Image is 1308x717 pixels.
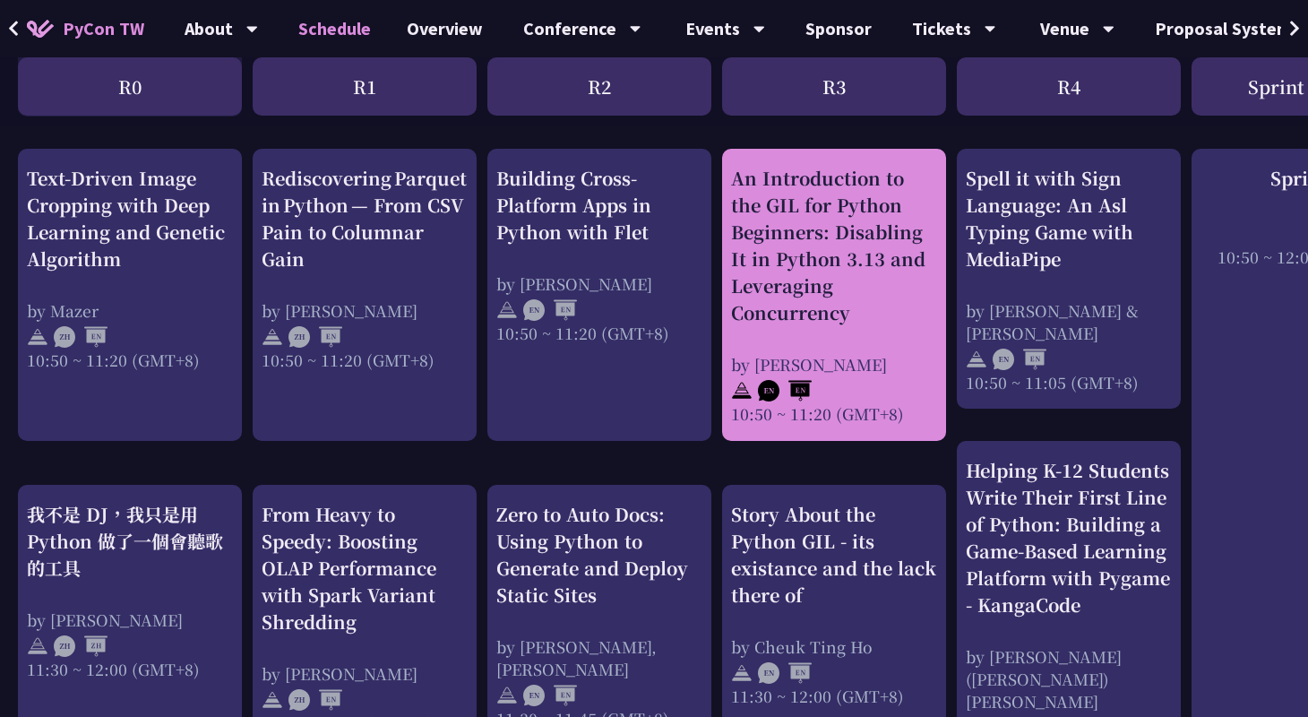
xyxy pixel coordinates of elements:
[731,380,753,402] img: svg+xml;base64,PHN2ZyB4bWxucz0iaHR0cDovL3d3dy53My5vcmcvMjAwMC9zdmciIHdpZHRoPSIyNCIgaGVpZ2h0PSIyNC...
[27,501,233,582] div: 我不是 DJ，我只是用 Python 做了一個會聽歌的工具
[722,57,946,116] div: R3
[966,299,1172,344] div: by [PERSON_NAME] & [PERSON_NAME]
[27,635,48,657] img: svg+xml;base64,PHN2ZyB4bWxucz0iaHR0cDovL3d3dy53My5vcmcvMjAwMC9zdmciIHdpZHRoPSIyNCIgaGVpZ2h0PSIyNC...
[262,299,468,322] div: by [PERSON_NAME]
[27,658,233,680] div: 11:30 ~ 12:00 (GMT+8)
[523,299,577,321] img: ENEN.5a408d1.svg
[966,165,1172,272] div: Spell it with Sign Language: An Asl Typing Game with MediaPipe
[758,662,812,684] img: ENEN.5a408d1.svg
[288,326,342,348] img: ZHEN.371966e.svg
[496,272,702,295] div: by [PERSON_NAME]
[731,353,937,376] div: by [PERSON_NAME]
[253,57,477,116] div: R1
[966,645,1172,713] div: by [PERSON_NAME] ([PERSON_NAME]) [PERSON_NAME]
[966,371,1172,393] div: 10:50 ~ 11:05 (GMT+8)
[957,57,1181,116] div: R4
[27,326,48,348] img: svg+xml;base64,PHN2ZyB4bWxucz0iaHR0cDovL3d3dy53My5vcmcvMjAwMC9zdmciIHdpZHRoPSIyNCIgaGVpZ2h0PSIyNC...
[731,402,937,425] div: 10:50 ~ 11:20 (GMT+8)
[496,165,702,426] a: Building Cross-Platform Apps in Python with Flet by [PERSON_NAME] 10:50 ~ 11:20 (GMT+8)
[54,635,108,657] img: ZHZH.38617ef.svg
[496,685,518,706] img: svg+xml;base64,PHN2ZyB4bWxucz0iaHR0cDovL3d3dy53My5vcmcvMjAwMC9zdmciIHdpZHRoPSIyNCIgaGVpZ2h0PSIyNC...
[27,20,54,38] img: Home icon of PyCon TW 2025
[731,662,753,684] img: svg+xml;base64,PHN2ZyB4bWxucz0iaHR0cDovL3d3dy53My5vcmcvMjAwMC9zdmciIHdpZHRoPSIyNCIgaGVpZ2h0PSIyNC...
[496,635,702,680] div: by [PERSON_NAME], [PERSON_NAME]
[262,501,468,635] div: From Heavy to Speedy: Boosting OLAP Performance with Spark Variant Shredding
[27,349,233,371] div: 10:50 ~ 11:20 (GMT+8)
[27,165,233,272] div: Text-Driven Image Cropping with Deep Learning and Genetic Algorithm
[262,165,468,426] a: Rediscovering Parquet in Python — From CSV Pain to Columnar Gain by [PERSON_NAME] 10:50 ~ 11:20 (...
[731,165,937,426] a: An Introduction to the GIL for Python Beginners: Disabling It in Python 3.13 and Leveraging Concu...
[262,349,468,371] div: 10:50 ~ 11:20 (GMT+8)
[54,326,108,348] img: ZHEN.371966e.svg
[496,501,702,609] div: Zero to Auto Docs: Using Python to Generate and Deploy Static Sites
[262,689,283,711] img: svg+xml;base64,PHN2ZyB4bWxucz0iaHR0cDovL3d3dy53My5vcmcvMjAwMC9zdmciIHdpZHRoPSIyNCIgaGVpZ2h0PSIyNC...
[9,6,162,51] a: PyCon TW
[496,299,518,321] img: svg+xml;base64,PHN2ZyB4bWxucz0iaHR0cDovL3d3dy53My5vcmcvMjAwMC9zdmciIHdpZHRoPSIyNCIgaGVpZ2h0PSIyNC...
[758,380,812,402] img: ENEN.5a408d1.svg
[27,165,233,426] a: Text-Driven Image Cropping with Deep Learning and Genetic Algorithm by Mazer 10:50 ~ 11:20 (GMT+8)
[993,349,1046,370] img: ENEN.5a408d1.svg
[27,299,233,322] div: by Mazer
[487,57,711,116] div: R2
[496,165,702,246] div: Building Cross-Platform Apps in Python with Flet
[966,165,1172,393] a: Spell it with Sign Language: An Asl Typing Game with MediaPipe by [PERSON_NAME] & [PERSON_NAME] 1...
[262,165,468,272] div: Rediscovering Parquet in Python — From CSV Pain to Columnar Gain
[18,57,242,116] div: R0
[731,635,937,658] div: by Cheuk Ting Ho
[63,15,144,42] span: PyCon TW
[966,349,987,370] img: svg+xml;base64,PHN2ZyB4bWxucz0iaHR0cDovL3d3dy53My5vcmcvMjAwMC9zdmciIHdpZHRoPSIyNCIgaGVpZ2h0PSIyNC...
[262,662,468,685] div: by [PERSON_NAME]
[731,685,937,707] div: 11:30 ~ 12:00 (GMT+8)
[27,609,233,631] div: by [PERSON_NAME]
[731,165,937,326] div: An Introduction to the GIL for Python Beginners: Disabling It in Python 3.13 and Leveraging Concu...
[966,457,1172,618] div: Helping K-12 Students Write Their First Line of Python: Building a Game-Based Learning Platform w...
[731,501,937,609] div: Story About the Python GIL - its existance and the lack there of
[262,326,283,348] img: svg+xml;base64,PHN2ZyB4bWxucz0iaHR0cDovL3d3dy53My5vcmcvMjAwMC9zdmciIHdpZHRoPSIyNCIgaGVpZ2h0PSIyNC...
[523,685,577,706] img: ENEN.5a408d1.svg
[496,322,702,344] div: 10:50 ~ 11:20 (GMT+8)
[288,689,342,711] img: ZHEN.371966e.svg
